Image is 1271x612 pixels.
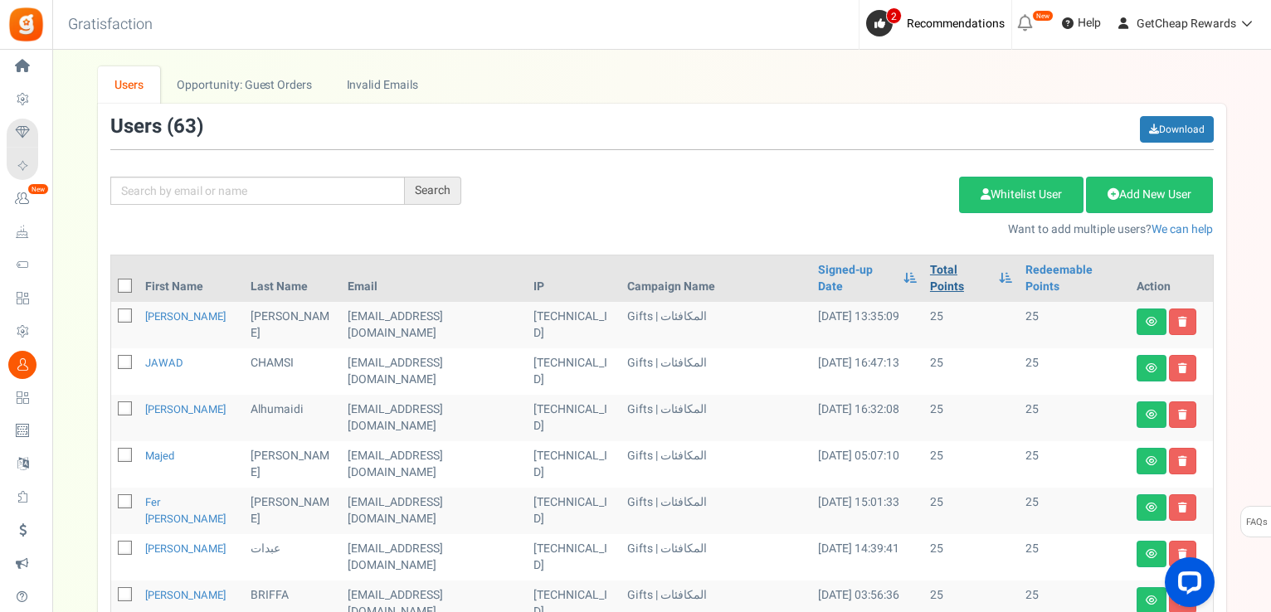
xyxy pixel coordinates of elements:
i: View details [1146,410,1157,420]
a: [PERSON_NAME] [145,401,226,417]
em: New [27,183,49,195]
img: Gratisfaction [7,6,45,43]
td: [DATE] 14:39:41 [811,534,923,580]
td: CHAMSI [244,348,341,395]
a: [PERSON_NAME] [145,541,226,556]
p: Want to add multiple users? [486,221,1214,238]
span: GetCheap Rewards [1137,15,1236,32]
a: Help [1055,10,1108,36]
i: Delete user [1178,363,1187,373]
td: 25 [1019,488,1130,534]
a: Signed-up Date [818,262,895,295]
a: Add New User [1086,177,1213,213]
th: Last Name [244,255,341,302]
td: 25 [1019,395,1130,441]
td: Gifts | المكافئات [621,488,811,534]
i: Delete user [1178,503,1187,512]
td: [DATE] 15:01:33 [811,488,923,534]
td: 25 [923,395,1019,441]
a: Download [1140,116,1214,143]
td: Alhumaidi [244,395,341,441]
td: 25 [923,534,1019,580]
td: [TECHNICAL_ID] [527,395,620,441]
td: Gifts | المكافئات [621,441,811,488]
td: [PERSON_NAME] [244,441,341,488]
td: 25 [1019,348,1130,395]
td: [EMAIL_ADDRESS][DOMAIN_NAME] [341,534,528,580]
i: View details [1146,317,1157,327]
td: 25 [1019,441,1130,488]
td: [TECHNICAL_ID] [527,488,620,534]
a: Redeemable Points [1025,262,1123,295]
a: 2 Recommendations [866,10,1011,36]
td: 25 [1019,534,1130,580]
a: Users [98,66,161,104]
span: FAQs [1245,507,1268,538]
td: 25 [923,348,1019,395]
td: 25 [923,302,1019,348]
i: View details [1146,549,1157,559]
th: IP [527,255,620,302]
td: [PERSON_NAME] [244,488,341,534]
span: Recommendations [907,15,1005,32]
td: Gifts | المكافئات [621,302,811,348]
a: Total Points [930,262,991,295]
h3: Gratisfaction [50,8,171,41]
td: Gifts | المكافئات [621,395,811,441]
td: 25 [923,488,1019,534]
td: 25 [923,441,1019,488]
td: Gifts | المكافئات [621,534,811,580]
input: Search by email or name [110,177,405,205]
td: [TECHNICAL_ID] [527,348,620,395]
i: View details [1146,363,1157,373]
span: 2 [886,7,902,24]
td: customer [341,488,528,534]
th: Email [341,255,528,302]
th: Campaign Name [621,255,811,302]
td: customer [341,395,528,441]
i: Delete user [1178,456,1187,466]
i: View details [1146,456,1157,466]
i: Delete user [1178,317,1187,327]
i: Delete user [1178,549,1187,559]
span: 63 [173,112,197,141]
h3: Users ( ) [110,116,203,138]
a: New [7,185,45,213]
td: [DATE] 16:47:13 [811,348,923,395]
td: [TECHNICAL_ID] [527,441,620,488]
a: [PERSON_NAME] [145,587,226,603]
em: New [1032,10,1054,22]
td: customer [341,302,528,348]
td: [TECHNICAL_ID] [527,534,620,580]
div: Search [405,177,461,205]
td: [PERSON_NAME] [244,302,341,348]
td: [DATE] 05:07:10 [811,441,923,488]
td: [TECHNICAL_ID] [527,302,620,348]
a: Invalid Emails [329,66,435,104]
a: JAWAD [145,355,183,371]
td: Gifts | المكافئات [621,348,811,395]
td: [DATE] 13:35:09 [811,302,923,348]
i: Delete user [1178,410,1187,420]
a: Whitelist User [959,177,1084,213]
th: First Name [139,255,244,302]
td: [DATE] 16:32:08 [811,395,923,441]
i: View details [1146,503,1157,512]
a: Fer [PERSON_NAME] [145,494,226,527]
a: Opportunity: Guest Orders [160,66,329,104]
a: [PERSON_NAME] [145,308,226,324]
td: 25 [1019,302,1130,348]
th: Action [1130,255,1213,302]
a: We can help [1152,221,1213,238]
i: View details [1146,595,1157,605]
td: subscriber [341,441,528,488]
td: عبدات [244,534,341,580]
td: customer [341,348,528,395]
a: Majed [145,448,174,464]
span: Help [1074,15,1101,32]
